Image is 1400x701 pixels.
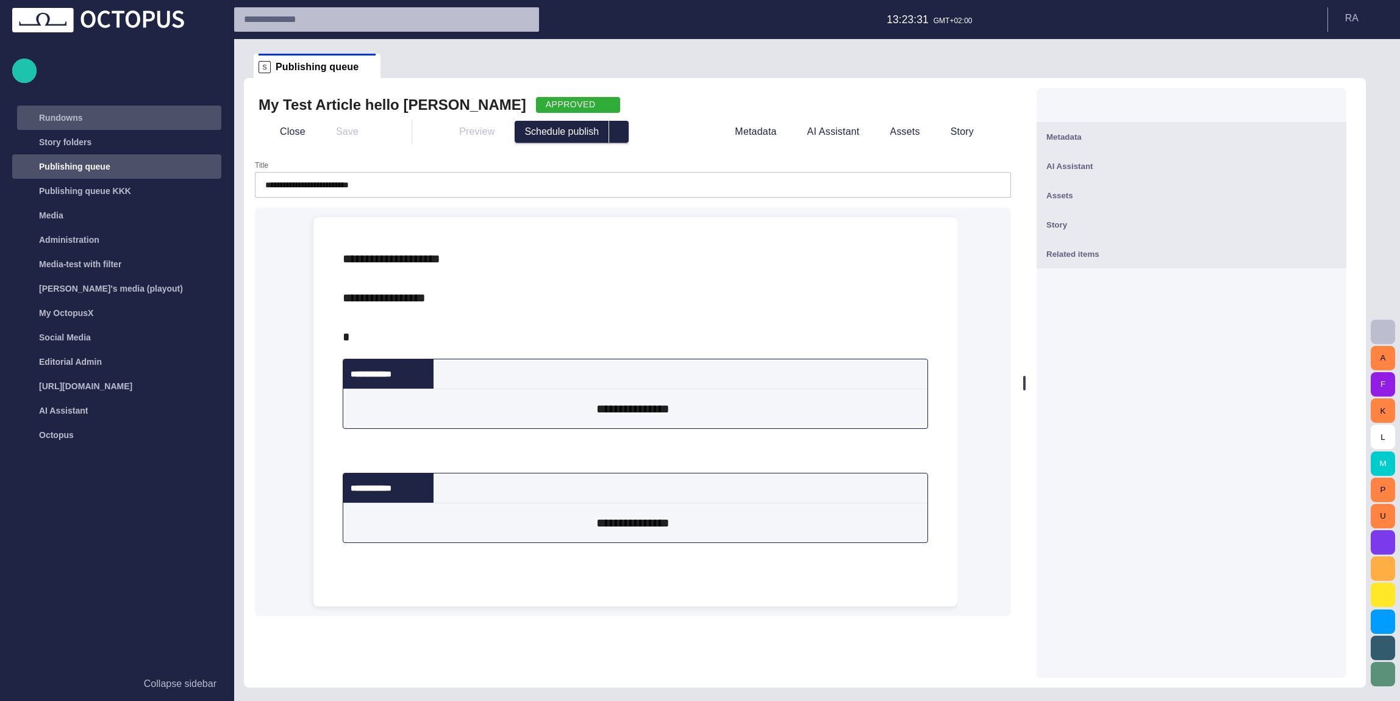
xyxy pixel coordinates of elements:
button: Close [259,121,310,143]
button: Assets [1037,181,1346,210]
p: My OctopusX [39,307,93,319]
p: GMT+02:00 [934,15,973,26]
div: Octopus [12,423,221,447]
p: Publishing queue KKK [39,185,131,197]
button: Story [929,121,978,143]
img: Octopus News Room [12,8,184,32]
div: [PERSON_NAME]'s media (playout) [12,276,221,301]
p: Editorial Admin [39,356,102,368]
p: [PERSON_NAME]'s media (playout) [39,282,183,295]
p: Social Media [39,331,91,343]
p: R A [1345,11,1359,26]
button: Metadata [713,121,780,143]
button: Collapse sidebar [12,672,221,696]
div: Publishing queue [12,154,221,179]
p: Media [39,209,63,221]
p: Story folders [39,136,91,148]
span: Related items [1046,250,1099,259]
h2: My Test Article hello dolly [259,95,526,115]
button: AI Assistant [1037,151,1346,181]
button: RA [1335,7,1393,29]
span: Story [1046,220,1067,229]
div: Button group with publish options [515,121,629,143]
button: select publish option [609,121,629,143]
span: Metadata [1046,132,1082,142]
span: AI Assistant [1046,162,1093,171]
button: F [1371,372,1395,397]
div: [URL][DOMAIN_NAME] [12,374,221,398]
div: AI Assistant [12,398,221,423]
div: Media-test with filter [12,252,221,276]
button: P [1371,478,1395,502]
label: Title [255,160,268,171]
p: Collapse sidebar [144,677,216,691]
span: Assets [1046,191,1073,200]
p: Rundowns [39,112,83,124]
p: [URL][DOMAIN_NAME] [39,380,132,392]
button: Related items [1037,239,1346,268]
p: S [259,61,271,73]
button: A [1371,346,1395,370]
div: SPublishing queue [254,54,380,78]
button: U [1371,504,1395,528]
button: APPROVED [536,97,620,113]
p: Media-test with filter [39,258,121,270]
p: Octopus [39,429,74,441]
p: Publishing queue [39,160,110,173]
ul: main menu [12,106,221,447]
p: 13:23:31 [887,12,929,27]
span: Publishing queue [276,61,359,73]
p: Administration [39,234,99,246]
button: Story [1037,210,1346,239]
button: Assets [869,121,924,143]
button: K [1371,398,1395,423]
button: L [1371,425,1395,449]
button: Metadata [1037,122,1346,151]
button: Schedule publish [515,121,609,143]
p: AI Assistant [39,404,88,417]
button: M [1371,451,1395,476]
button: AI Assistant [786,121,864,143]
div: Media [12,203,221,228]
